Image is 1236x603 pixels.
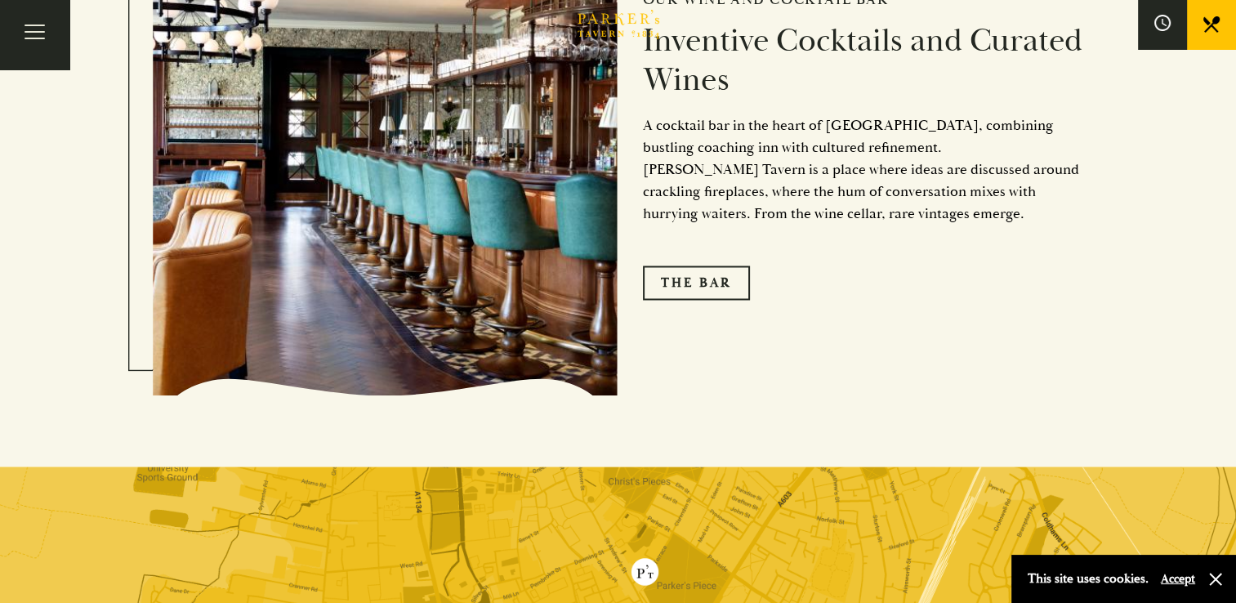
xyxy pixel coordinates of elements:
[643,114,1084,225] p: A cocktail bar in the heart of [GEOGRAPHIC_DATA], combining bustling coaching inn with cultured r...
[1161,571,1195,587] button: Accept
[643,266,750,300] a: The Bar
[643,21,1084,100] h2: Inventive Cocktails and Curated Wines
[1028,567,1149,591] p: This site uses cookies.
[1207,571,1224,587] button: Close and accept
